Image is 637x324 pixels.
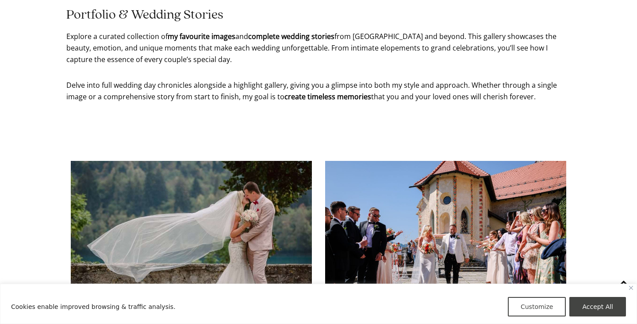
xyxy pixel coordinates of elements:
[248,31,334,41] strong: complete wedding stories
[71,161,312,322] img: Portfolio
[629,286,633,290] img: Close
[508,297,566,316] button: Customize
[11,301,176,312] p: Cookies enable improved browsing & traffic analysis.
[66,31,571,65] p: Explore a curated collection of and from [GEOGRAPHIC_DATA] and beyond. This gallery showcases the...
[284,92,371,101] strong: create timeless memories
[66,8,571,22] h2: Portfolio & Wedding Stories
[168,31,235,41] strong: my favourite images
[66,79,571,102] p: Delve into full wedding day chronicles alongside a highlight gallery, giving you a glimpse into b...
[569,297,626,316] button: Accept All
[325,161,566,322] img: Bled Castle Wedding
